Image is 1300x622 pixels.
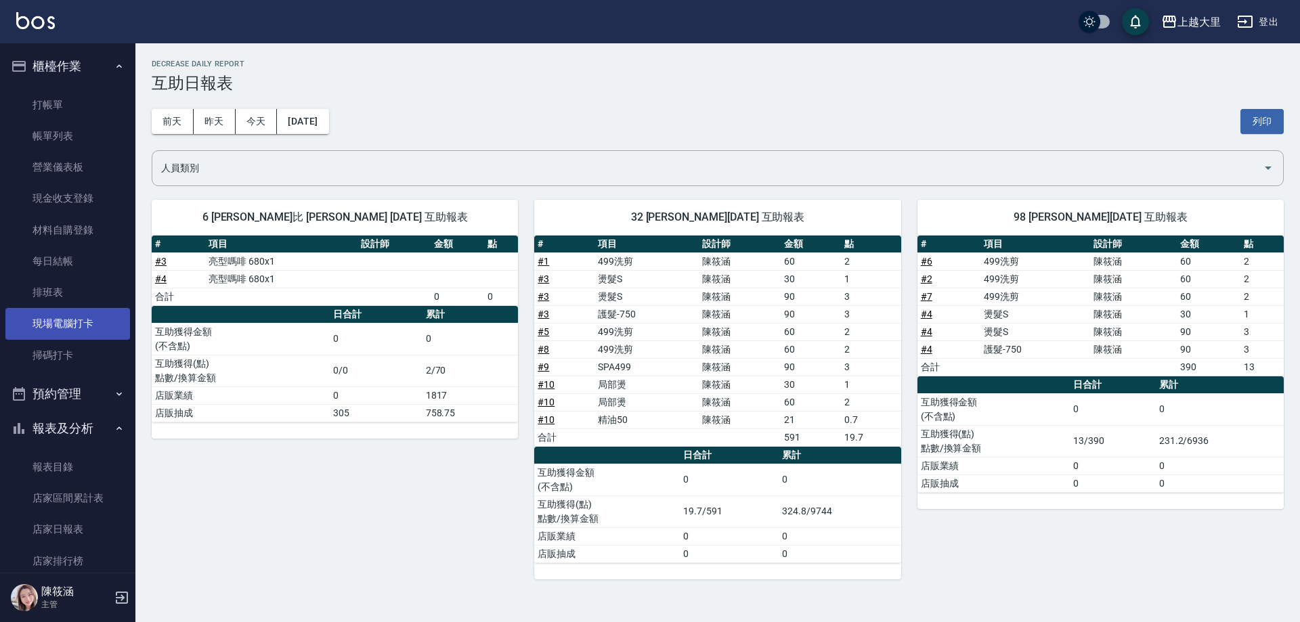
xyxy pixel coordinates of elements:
td: 60 [1177,288,1240,305]
td: 1 [841,270,901,288]
td: 60 [1177,270,1240,288]
td: 60 [781,323,841,340]
h2: Decrease Daily Report [152,60,1284,68]
td: 0 [779,545,901,562]
span: 6 [PERSON_NAME]比 [PERSON_NAME] [DATE] 互助報表 [168,210,502,224]
td: 陳筱涵 [699,411,781,428]
td: 0 [330,386,422,404]
button: 報表及分析 [5,411,130,446]
a: #5 [538,326,549,337]
td: 90 [781,358,841,376]
a: 現金收支登錄 [5,183,130,214]
button: 昨天 [194,109,236,134]
td: 1 [1240,305,1284,323]
a: #4 [921,344,932,355]
td: 燙髮S [980,323,1090,340]
td: 陳筱涵 [699,358,781,376]
th: 設計師 [357,236,431,253]
table: a dense table [917,236,1284,376]
a: 營業儀表板 [5,152,130,183]
td: 0 [1156,393,1284,425]
span: 32 [PERSON_NAME][DATE] 互助報表 [550,210,884,224]
th: # [917,236,981,253]
th: 日合計 [680,447,779,464]
td: 90 [781,305,841,323]
button: 列印 [1240,109,1284,134]
a: #3 [538,291,549,302]
td: 30 [781,270,841,288]
th: 金額 [1177,236,1240,253]
td: 0.7 [841,411,901,428]
td: 499洗剪 [594,323,699,340]
button: 櫃檯作業 [5,49,130,84]
td: 90 [1177,323,1240,340]
td: 499洗剪 [980,270,1090,288]
td: 60 [781,393,841,411]
a: #9 [538,361,549,372]
td: 合計 [534,428,594,446]
td: 陳筱涵 [699,340,781,358]
th: # [152,236,205,253]
td: 互助獲得金額 (不含點) [534,464,680,495]
a: #4 [921,309,932,319]
td: 店販抽成 [152,404,330,422]
td: 店販業績 [917,457,1070,474]
a: 掃碼打卡 [5,340,130,371]
td: 0 [484,288,518,305]
td: 0 [680,464,779,495]
td: 互助獲得(點) 點數/換算金額 [534,495,680,527]
table: a dense table [534,447,901,563]
td: 0 [431,288,484,305]
td: 2 [1240,288,1284,305]
td: 0 [680,545,779,562]
td: 店販抽成 [917,474,1070,492]
td: 30 [1177,305,1240,323]
td: 90 [1177,340,1240,358]
td: 陳筱涵 [699,288,781,305]
td: 13/390 [1070,425,1155,457]
td: 21 [781,411,841,428]
th: 累計 [1156,376,1284,394]
td: 19.7/591 [680,495,779,527]
td: 390 [1177,358,1240,376]
td: 2 [1240,252,1284,270]
td: 591 [781,428,841,446]
img: Person [11,584,38,611]
td: 0 [779,464,901,495]
td: 陳筱涵 [1090,252,1177,270]
button: 上越大里 [1156,8,1226,36]
a: 帳單列表 [5,120,130,152]
h3: 互助日報表 [152,74,1284,93]
td: 陳筱涵 [699,323,781,340]
td: 陳筱涵 [699,305,781,323]
a: #1 [538,256,549,267]
a: 每日結帳 [5,246,130,277]
td: 0 [1156,474,1284,492]
td: 店販業績 [152,386,330,404]
table: a dense table [152,306,518,422]
td: 燙髮S [980,305,1090,323]
th: 點 [841,236,901,253]
th: 金額 [431,236,484,253]
button: [DATE] [277,109,328,134]
td: 燙髮S [594,270,699,288]
a: 排班表 [5,277,130,308]
a: #8 [538,344,549,355]
td: 陳筱涵 [699,252,781,270]
th: 日合計 [330,306,422,324]
td: 3 [1240,340,1284,358]
a: 店家排行榜 [5,546,130,577]
th: 日合計 [1070,376,1155,394]
a: 店家日報表 [5,514,130,545]
table: a dense table [917,376,1284,493]
table: a dense table [152,236,518,306]
td: 1 [841,376,901,393]
td: SPA499 [594,358,699,376]
div: 上越大里 [1177,14,1221,30]
td: 60 [781,252,841,270]
button: 今天 [236,109,278,134]
a: 店家區間累計表 [5,483,130,514]
td: 19.7 [841,428,901,446]
td: 499洗剪 [980,288,1090,305]
th: # [534,236,594,253]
